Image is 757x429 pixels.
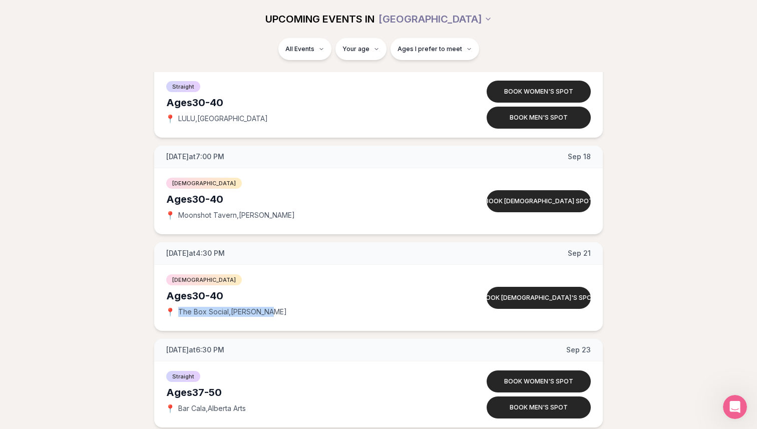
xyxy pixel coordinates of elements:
button: Book women's spot [487,370,591,392]
button: [GEOGRAPHIC_DATA] [378,8,492,30]
span: Sep 21 [568,248,591,258]
span: [DEMOGRAPHIC_DATA] [166,274,242,285]
iframe: Intercom live chat [723,395,747,419]
button: Your age [335,38,387,60]
span: [DATE] at 6:30 PM [166,345,224,355]
span: Moonshot Tavern , [PERSON_NAME] [178,210,295,220]
button: Ages I prefer to meet [391,38,479,60]
span: 📍 [166,404,174,412]
span: The Box Social , [PERSON_NAME] [178,307,287,317]
span: 📍 [166,211,174,219]
button: Book women's spot [487,81,591,103]
button: All Events [278,38,331,60]
span: [DATE] at 7:00 PM [166,152,224,162]
span: 📍 [166,308,174,316]
span: UPCOMING EVENTS IN [265,12,374,26]
div: Ages 30-40 [166,192,449,206]
div: Ages 30-40 [166,289,449,303]
span: Sep 23 [566,345,591,355]
span: LULU , [GEOGRAPHIC_DATA] [178,114,268,124]
span: Your age [342,45,369,53]
div: Ages 37-50 [166,385,449,399]
span: [DATE] at 4:30 PM [166,248,225,258]
span: Ages I prefer to meet [398,45,462,53]
button: Book [DEMOGRAPHIC_DATA] spot [487,190,591,212]
button: Book men's spot [487,396,591,418]
div: Ages 30-40 [166,96,449,110]
span: [DEMOGRAPHIC_DATA] [166,178,242,189]
button: Book men's spot [487,107,591,129]
span: Sep 18 [568,152,591,162]
button: Book [DEMOGRAPHIC_DATA]'s spot [487,287,591,309]
span: All Events [285,45,314,53]
span: 📍 [166,115,174,123]
span: Straight [166,371,200,382]
span: Straight [166,81,200,92]
span: Bar Cala , Alberta Arts [178,403,246,413]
